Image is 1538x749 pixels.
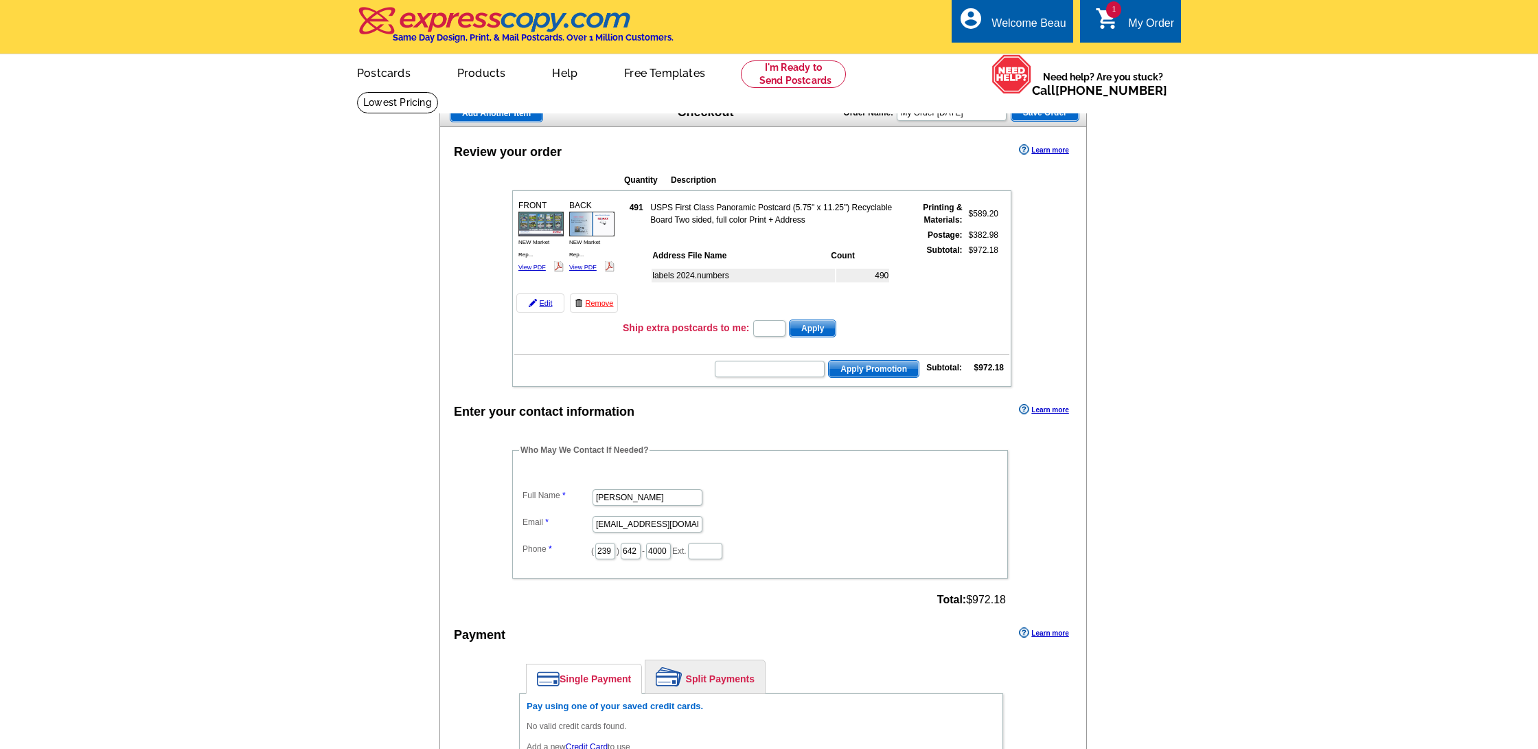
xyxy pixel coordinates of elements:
[828,360,919,378] button: Apply Promotion
[567,197,617,275] div: BACK
[630,203,643,212] strong: 491
[569,239,600,258] span: NEW Market Rep...
[652,249,829,262] th: Address File Name
[1055,83,1167,98] a: [PHONE_NUMBER]
[652,269,835,282] td: labels 2024.numbers
[523,489,591,502] label: Full Name
[450,105,542,122] span: Add Another Item
[523,543,591,555] label: Phone
[965,243,999,315] td: $972.18
[1106,1,1121,18] span: 1
[516,293,564,313] a: Edit
[1095,15,1174,32] a: 1 shopping_cart My Order
[927,245,963,255] strong: Subtotal:
[357,16,674,43] a: Same Day Design, Print, & Mail Postcards. Over 1 Million Customers.
[569,264,597,271] a: View PDF
[518,212,564,236] img: small-thumb.jpg
[553,261,564,271] img: pdf_logo.png
[829,361,919,377] span: Apply Promotion
[523,516,591,528] label: Email
[1019,144,1068,155] a: Learn more
[1128,17,1174,36] div: My Order
[518,239,549,258] span: NEW Market Rep...
[1032,83,1167,98] span: Call
[623,322,749,334] h3: Ship extra postcards to me:
[656,667,682,686] img: split-payment.png
[393,32,674,43] h4: Same Day Design, Print, & Mail Postcards. Over 1 Million Customers.
[965,201,999,227] td: $589.20
[623,173,669,187] th: Quantity
[569,212,615,236] img: small-thumb.jpg
[991,54,1032,94] img: help
[991,17,1066,36] div: Welcome Beau
[518,264,546,271] a: View PDF
[790,320,836,337] span: Apply
[937,594,966,605] strong: Total:
[575,299,583,307] img: trashcan-icon.gif
[830,249,889,262] th: Count
[454,143,562,161] div: Review your order
[645,660,765,693] a: Split Payments
[1032,70,1174,98] span: Need help? Are you stuck?
[604,261,615,271] img: pdf_logo.png
[529,299,537,307] img: pencil-icon.gif
[789,320,836,337] button: Apply
[602,56,727,88] a: Free Templates
[570,293,618,313] a: Remove
[926,363,962,372] strong: Subtotal:
[937,594,1006,606] span: $972.18
[335,56,433,88] a: Postcards
[519,539,1001,561] dd: ( ) - Ext.
[530,56,599,88] a: Help
[537,671,560,686] img: single-payment.png
[928,230,963,240] strong: Postage:
[450,104,543,122] a: Add Another Item
[527,701,996,712] h6: Pay using one of your saved credit cards.
[516,197,566,275] div: FRONT
[527,720,996,733] p: No valid credit cards found.
[836,269,889,282] td: 490
[1095,6,1120,31] i: shopping_cart
[527,664,641,693] a: Single Payment
[454,403,634,421] div: Enter your contact information
[965,228,999,242] td: $382.98
[670,173,921,187] th: Description
[519,444,650,456] legend: Who May We Contact If Needed?
[1019,627,1068,638] a: Learn more
[959,6,983,31] i: account_circle
[650,201,908,227] td: USPS First Class Panoramic Postcard (5.75" x 11.25") Recyclable Board Two sided, full color Print...
[435,56,528,88] a: Products
[923,203,962,225] strong: Printing & Materials:
[974,363,1004,372] strong: $972.18
[454,626,505,645] div: Payment
[1019,404,1068,415] a: Learn more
